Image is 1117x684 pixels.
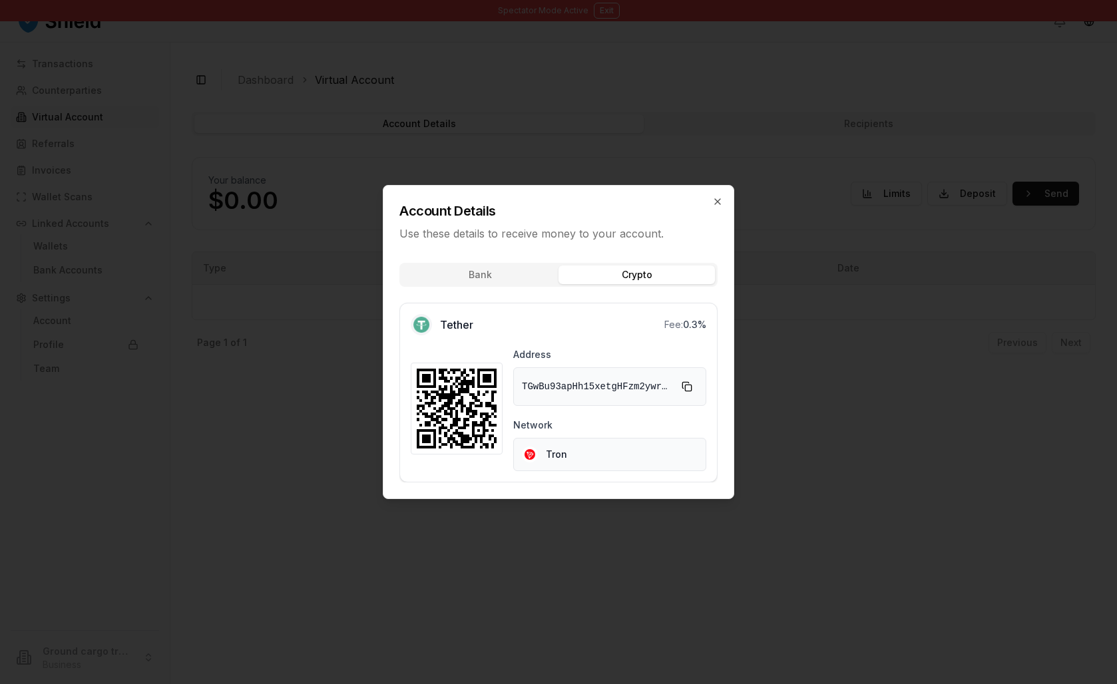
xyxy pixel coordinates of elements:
[664,319,683,330] span: Fee:
[440,317,473,333] span: Tether
[676,376,698,397] button: Copy to clipboard
[522,380,671,393] span: TGwBu93apHh15xetgHFzm2ywrDbz7TRPFS
[683,319,706,330] span: 0.3 %
[399,202,718,220] h2: Account Details
[399,226,718,242] p: Use these details to receive money to your account.
[546,448,567,461] span: Tron
[402,265,558,284] button: Bank
[558,265,715,284] button: Crypto
[413,317,429,333] img: Tether
[525,449,535,460] img: Tron
[513,349,551,360] label: Address
[513,419,553,430] label: Network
